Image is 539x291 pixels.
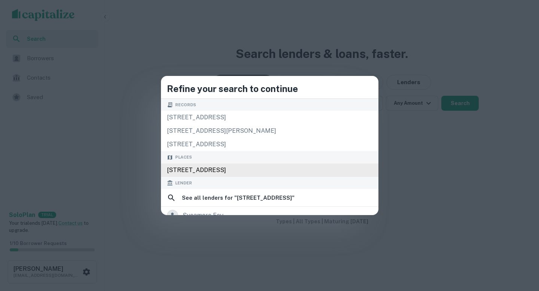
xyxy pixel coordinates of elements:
div: [STREET_ADDRESS] [161,138,378,151]
div: [STREET_ADDRESS] [161,163,378,177]
span: Records [175,102,196,108]
div: sycamore fcu [183,210,223,221]
h6: See all lenders for " [STREET_ADDRESS] " [182,193,295,202]
span: Lender [175,180,192,186]
a: sycamore fcu [161,208,378,223]
div: [STREET_ADDRESS][PERSON_NAME] [161,124,378,138]
span: Places [175,154,192,160]
div: [STREET_ADDRESS] [161,111,378,124]
h4: Refine your search to continue [167,82,372,95]
iframe: Chat Widget [502,231,539,267]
